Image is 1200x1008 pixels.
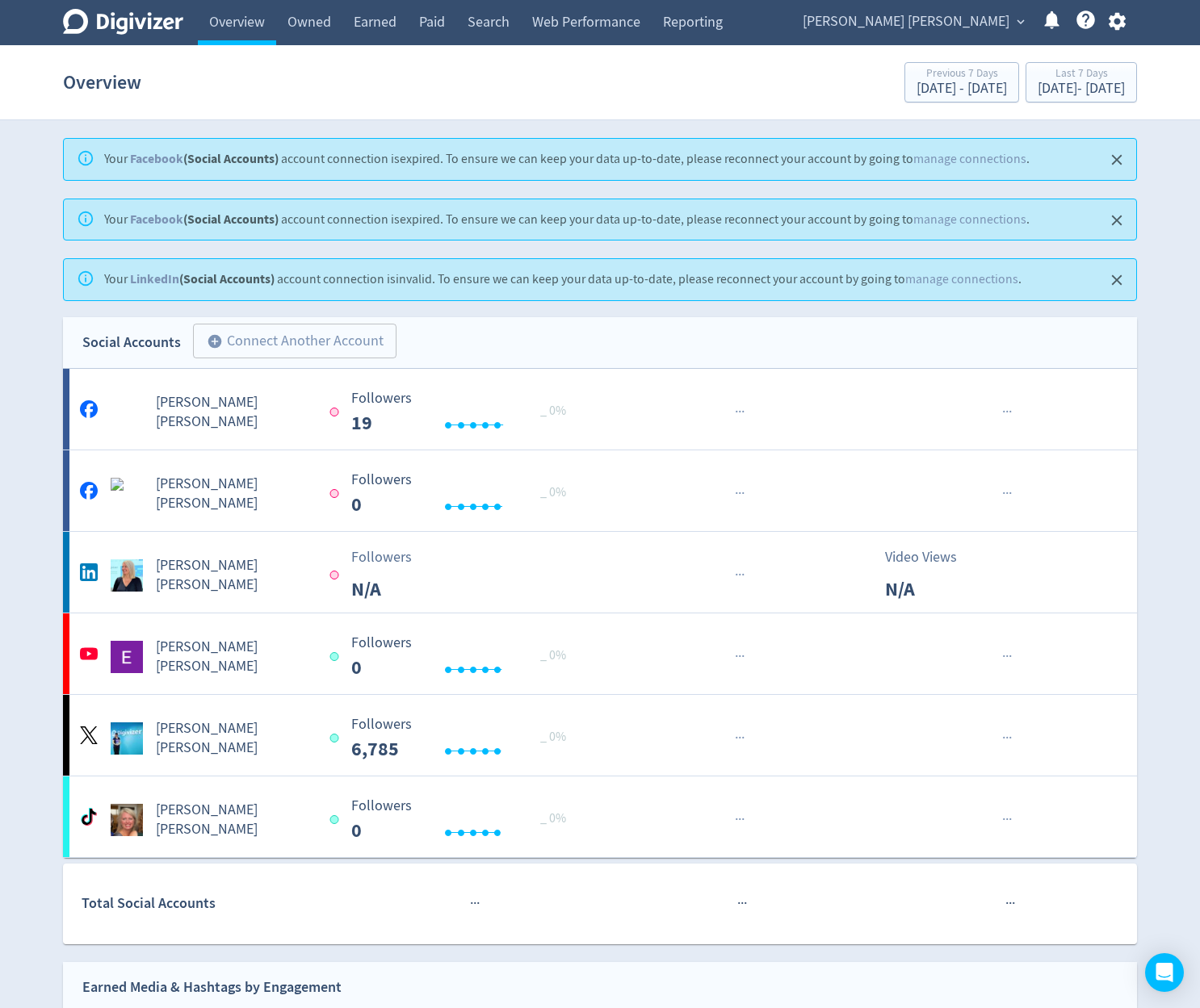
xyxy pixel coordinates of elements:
p: Video Views [885,546,978,568]
span: _ 0% [540,647,566,663]
span: · [744,893,747,914]
strong: (Social Accounts) [130,211,279,228]
span: · [1005,728,1009,748]
span: Data last synced: 8 May 2025, 1:01pm (AEST) [329,408,343,416]
span: · [1012,893,1015,914]
span: · [741,646,745,667]
span: · [741,565,745,585]
span: · [476,893,480,914]
div: Total Social Accounts [82,892,339,915]
p: N/A [351,575,444,604]
svg: Followers --- [343,391,585,433]
span: _ 0% [540,729,566,745]
span: · [1005,483,1009,504]
span: · [741,809,745,830]
svg: Followers --- [343,717,585,759]
span: · [735,809,738,830]
span: Data last synced: 1 Oct 2025, 8:02pm (AEST) [329,815,343,824]
span: Data last synced: 8 May 2025, 1:01pm (AEST) [329,489,343,498]
h1: Overview [63,56,141,108]
span: _ 0% [540,810,566,826]
a: Emma Lo Russo undefined[PERSON_NAME] [PERSON_NAME] Followers --- _ 0% Followers 0 ······ [63,450,1137,531]
span: · [741,893,744,914]
svg: Followers --- [343,798,585,841]
span: · [737,893,741,914]
div: [DATE] - [DATE] [917,82,1007,96]
a: Emma Lo Russo undefined[PERSON_NAME] [PERSON_NAME] Followers --- _ 0% Followers 0 ······ [63,613,1137,694]
span: · [1005,402,1009,422]
span: · [1005,646,1009,667]
span: · [1005,893,1009,914]
span: expand_more [1013,15,1028,29]
img: Emma Lo Russo undefined [111,722,143,755]
span: · [1002,728,1005,748]
button: [PERSON_NAME] [PERSON_NAME] [797,9,1029,35]
img: Emma Lo Russo undefined [111,396,143,429]
a: Emma Lo Russo undefined[PERSON_NAME] [PERSON_NAME] Followers --- _ 0% Followers 0 ······ [63,776,1137,857]
div: Earned Media & Hashtags by Engagement [82,976,342,999]
strong: (Social Accounts) [130,150,279,167]
strong: (Social Accounts) [130,270,275,287]
p: N/A [885,575,978,604]
button: Close [1104,267,1131,294]
h5: [PERSON_NAME] [PERSON_NAME] [156,556,315,595]
h5: [PERSON_NAME] [PERSON_NAME] [156,638,315,676]
button: Close [1104,147,1131,174]
span: · [1002,809,1005,830]
a: Emma Lo Russo undefined[PERSON_NAME] [PERSON_NAME] Followers --- _ 0% Followers 19 ······ [63,369,1137,450]
button: Previous 7 Days[DATE] - [DATE] [904,62,1019,102]
span: · [735,402,738,422]
div: Your account connection is expired . To ensure we can keep your data up-to-date, please reconnect... [104,144,1030,175]
div: [DATE] - [DATE] [1038,82,1125,96]
div: Social Accounts [82,331,181,354]
span: · [741,728,745,748]
span: · [1009,728,1012,748]
h5: [PERSON_NAME] [PERSON_NAME] [156,801,315,839]
a: manage connections [913,211,1026,228]
a: Emma Lo Russo undefined[PERSON_NAME] [PERSON_NAME]FollowersN/A···Video ViewsN/A [63,532,1137,613]
svg: Followers --- [343,635,585,678]
img: Emma Lo Russo undefined [111,478,143,510]
h5: [PERSON_NAME] [PERSON_NAME] [156,719,315,758]
div: Your account connection is expired . To ensure we can keep your data up-to-date, please reconnect... [104,204,1030,236]
span: _ 0% [540,484,566,500]
span: · [741,483,745,504]
span: Data last synced: 1 Oct 2025, 6:01pm (AEST) [329,734,343,742]
span: · [1009,893,1012,914]
span: · [738,565,741,585]
span: · [1009,483,1012,504]
div: Open Intercom Messenger [1145,953,1184,992]
span: [PERSON_NAME] [PERSON_NAME] [803,9,1009,35]
span: · [738,402,741,422]
span: · [1002,483,1005,504]
button: Last 7 Days[DATE]- [DATE] [1026,62,1137,102]
span: · [738,483,741,504]
a: manage connections [905,271,1018,287]
p: Followers [351,546,444,568]
span: · [1005,809,1009,830]
a: manage connections [913,151,1026,167]
h5: [PERSON_NAME] [PERSON_NAME] [156,393,315,432]
img: Emma Lo Russo undefined [111,641,143,673]
span: Data last synced: 22 Sep 2025, 5:02am (AEST) [329,571,343,579]
svg: Followers --- [343,472,585,515]
span: _ 0% [540,403,566,419]
button: Close [1104,207,1131,234]
span: · [470,893,473,914]
span: · [735,483,738,504]
span: · [1009,646,1012,667]
button: Connect Another Account [193,324,397,359]
span: · [735,728,738,748]
a: LinkedIn [130,270,179,287]
span: add_circle [207,333,223,349]
span: · [1009,809,1012,830]
span: · [473,893,476,914]
span: · [738,728,741,748]
img: Emma Lo Russo undefined [111,804,143,836]
div: Previous 7 Days [917,68,1007,82]
img: Emma Lo Russo undefined [111,559,143,592]
div: Your account connection is invalid . To ensure we can keep your data up-to-date, please reconnect... [104,264,1022,295]
a: Connect Another Account [181,326,397,359]
span: · [1009,402,1012,422]
span: · [1002,402,1005,422]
